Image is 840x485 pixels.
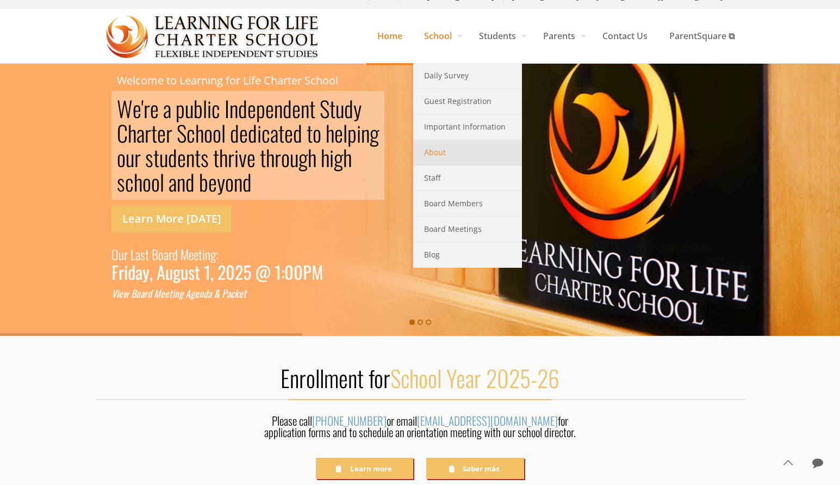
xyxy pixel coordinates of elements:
div: 0 [294,265,303,279]
div: l [203,96,207,121]
div: e [150,96,159,121]
div: n [186,145,195,170]
div: 2 [217,265,226,279]
div: r [119,265,124,279]
div: A [185,287,190,300]
div: e [119,287,123,300]
span: School Year 2025-26 [390,361,559,395]
div: r [144,96,150,121]
div: B [131,287,136,300]
div: a [135,265,142,279]
a: Back to top icon [776,451,799,474]
div: P [222,287,227,300]
div: t [278,121,284,145]
div: o [151,170,160,194]
div: e [157,121,166,145]
div: i [207,96,211,121]
div: t [260,145,266,170]
a: Saber más [426,458,524,479]
div: h [134,170,142,194]
div: u [126,145,134,170]
a: Board Meetings [413,217,522,242]
div: l [160,170,164,194]
span: Board Members [424,197,483,211]
div: k [234,287,239,300]
span: Board Meetings [424,222,482,236]
div: s [201,145,209,170]
div: a [136,121,145,145]
div: u [181,265,188,279]
a: Daily Survey [413,63,522,89]
div: o [225,170,234,194]
h2: Enrollment for [95,364,745,392]
div: s [188,265,195,279]
div: a [135,243,140,265]
div: g [173,265,181,279]
div: n [177,170,185,194]
div: i [124,265,128,279]
div: i [172,287,175,300]
div: u [290,145,298,170]
div: S [177,121,186,145]
div: t [145,243,149,265]
div: u [165,265,173,279]
div: r [144,287,147,300]
div: e [247,96,256,121]
div: t [153,145,159,170]
span: Contact Us [592,20,658,52]
div: e [208,170,217,194]
div: c [231,287,234,300]
div: M [181,243,189,265]
div: 1 [275,265,281,279]
div: t [329,96,335,121]
div: n [274,96,283,121]
div: h [266,145,275,170]
div: h [128,121,136,145]
div: r [228,145,234,170]
div: p [256,96,265,121]
div: 1 [204,265,210,279]
div: e [195,287,199,300]
a: Contact Us [592,9,658,63]
div: t [195,145,201,170]
div: P [303,265,312,279]
div: d [248,121,257,145]
div: e [334,121,343,145]
div: & [214,287,220,300]
div: a [227,287,231,300]
div: i [202,243,205,265]
div: Please call or email for application forms and to schedule an orientation meeting with our school... [252,415,588,444]
a: Students [468,9,532,63]
div: t [195,265,200,279]
div: g [190,287,195,300]
div: 0 [226,265,235,279]
div: , [210,265,214,279]
a: Guest Registration [413,89,522,114]
span: Parents [532,20,592,52]
div: v [239,145,247,170]
div: n [361,121,370,145]
div: b [194,96,203,121]
div: d [238,96,247,121]
div: C [117,121,128,145]
div: g [210,243,216,265]
div: d [172,243,178,265]
div: i [257,121,262,145]
div: i [234,145,239,170]
div: I [225,96,229,121]
div: M [312,265,323,279]
span: Home [366,20,413,52]
div: a [169,170,177,194]
div: g [179,287,183,300]
div: y [353,96,362,121]
div: l [343,121,347,145]
div: e [165,287,169,300]
div: d [230,121,239,145]
div: o [158,243,164,265]
div: o [142,170,151,194]
div: 0 [284,265,294,279]
div: a [163,96,171,121]
div: p [176,96,185,121]
a: Learn More [DATE] [111,205,231,232]
span: About [424,145,446,159]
